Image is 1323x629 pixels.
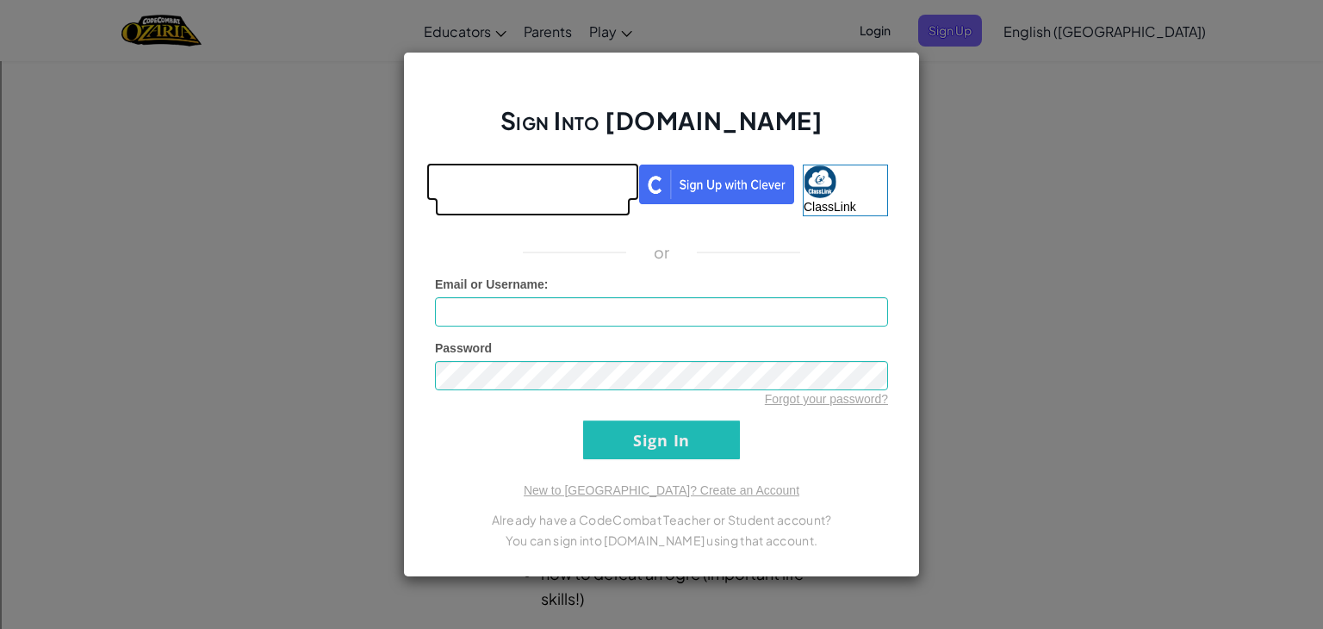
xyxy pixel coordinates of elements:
[7,87,1316,103] div: Delete
[524,483,799,497] a: New to [GEOGRAPHIC_DATA]? Create an Account
[435,277,544,291] span: Email or Username
[583,420,740,459] input: Sign In
[7,118,1316,134] div: Sign out
[7,56,1316,72] div: Sort New > Old
[7,7,360,22] div: Home
[654,242,670,263] p: or
[7,22,159,40] input: Search outlines
[435,509,888,530] p: Already have a CodeCombat Teacher or Student account?
[435,104,888,154] h2: Sign Into [DOMAIN_NAME]
[639,165,794,204] img: clever_sso_button@2x.png
[804,200,856,214] span: ClassLink
[7,40,1316,56] div: Sort A > Z
[435,530,888,551] p: You can sign into [DOMAIN_NAME] using that account.
[7,72,1316,87] div: Move To ...
[804,165,836,198] img: classlink-logo-small.png
[435,341,492,355] span: Password
[7,103,1316,118] div: Options
[765,392,888,406] a: Forgot your password?
[426,163,639,201] iframe: Sign in with Google Button
[435,276,549,293] label: :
